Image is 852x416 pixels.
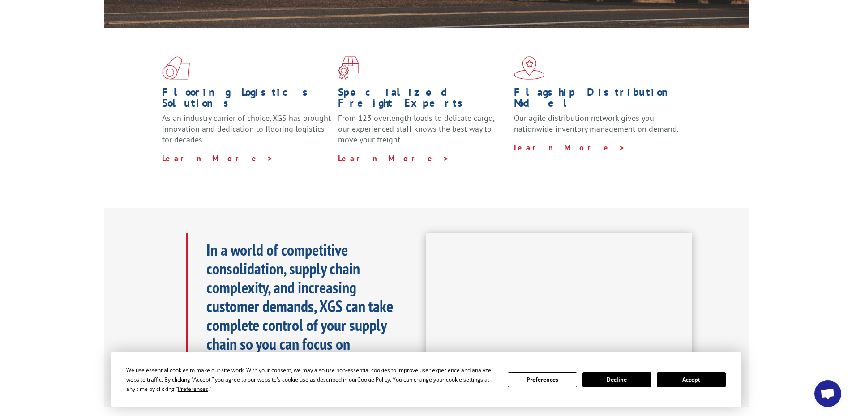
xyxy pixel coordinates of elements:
[514,87,683,113] h1: Flagship Distribution Model
[206,239,393,373] b: In a world of competitive consolidation, supply chain complexity, and increasing customer demands...
[126,365,497,394] div: We use essential cookies to make our site work. With your consent, we may also use non-essential ...
[814,380,841,407] div: Open chat
[514,56,545,80] img: xgs-icon-flagship-distribution-model-red
[111,352,741,407] div: Cookie Consent Prompt
[162,153,274,163] a: Learn More >
[657,372,726,387] button: Accept
[514,142,625,153] a: Learn More >
[357,376,390,383] span: Cookie Policy
[162,56,190,80] img: xgs-icon-total-supply-chain-intelligence-red
[338,56,359,80] img: xgs-icon-focused-on-flooring-red
[162,87,331,113] h1: Flooring Logistics Solutions
[178,385,208,393] span: Preferences
[514,113,679,134] span: Our agile distribution network gives you nationwide inventory management on demand.
[338,113,507,153] p: From 123 overlength loads to delicate cargo, our experienced staff knows the best way to move you...
[508,372,577,387] button: Preferences
[162,113,331,145] span: As an industry carrier of choice, XGS has brought innovation and dedication to flooring logistics...
[338,153,450,163] a: Learn More >
[338,87,507,113] h1: Specialized Freight Experts
[582,372,651,387] button: Decline
[426,233,692,383] iframe: XGS Logistics Solutions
